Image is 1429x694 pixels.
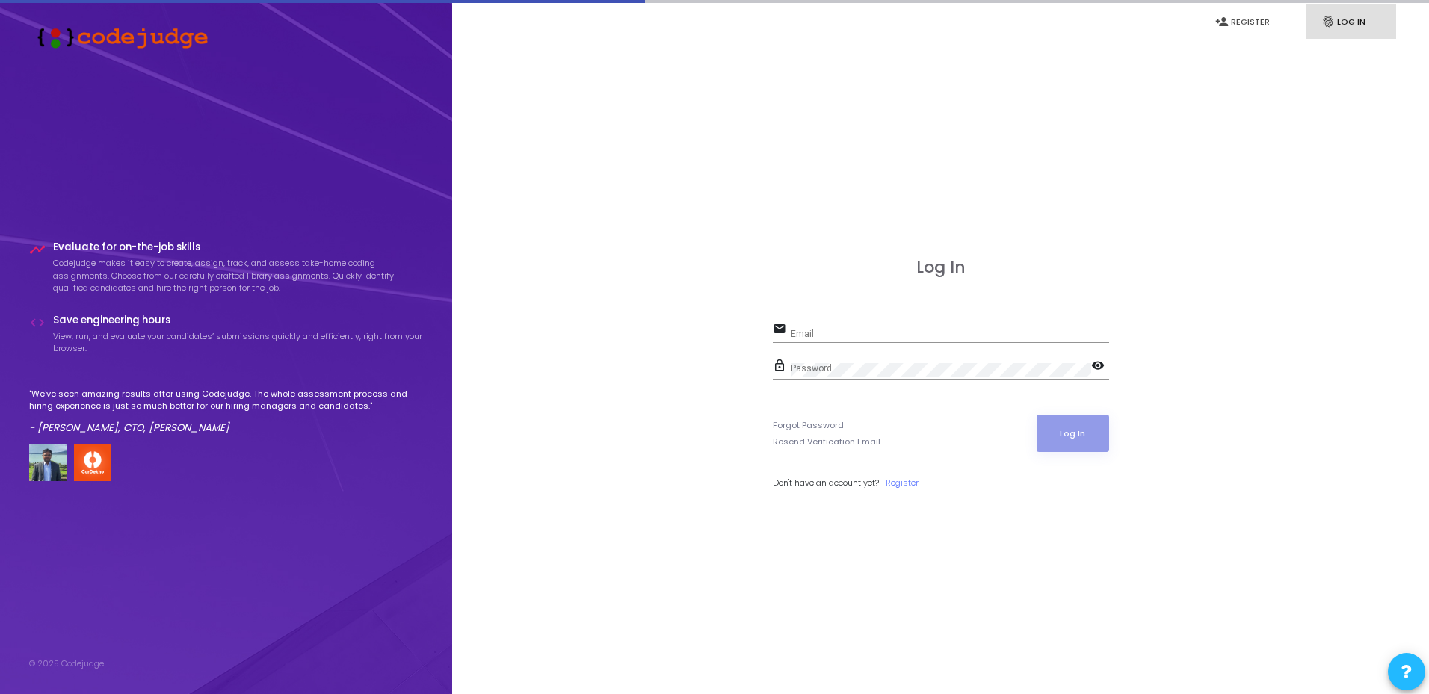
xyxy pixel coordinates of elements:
button: Log In [1037,415,1109,452]
em: - [PERSON_NAME], CTO, [PERSON_NAME] [29,421,229,435]
mat-icon: visibility [1091,358,1109,376]
i: fingerprint [1321,15,1335,28]
h3: Log In [773,258,1109,277]
a: Register [886,477,919,489]
h4: Evaluate for on-the-job skills [53,241,424,253]
p: Codejudge makes it easy to create, assign, track, and assess take-home coding assignments. Choose... [53,257,424,294]
mat-icon: email [773,321,791,339]
p: "We've seen amazing results after using Codejudge. The whole assessment process and hiring experi... [29,388,424,412]
h4: Save engineering hours [53,315,424,326]
a: Forgot Password [773,419,844,432]
span: Don't have an account yet? [773,477,879,489]
p: View, run, and evaluate your candidates’ submissions quickly and efficiently, right from your bro... [53,330,424,355]
a: fingerprintLog In [1306,4,1396,40]
i: person_add [1215,15,1229,28]
a: Resend Verification Email [773,436,880,448]
img: company-logo [74,444,111,481]
input: Email [791,329,1109,340]
a: person_addRegister [1200,4,1290,40]
mat-icon: lock_outline [773,358,791,376]
img: user image [29,444,67,481]
i: code [29,315,46,331]
i: timeline [29,241,46,258]
div: © 2025 Codejudge [29,657,104,670]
